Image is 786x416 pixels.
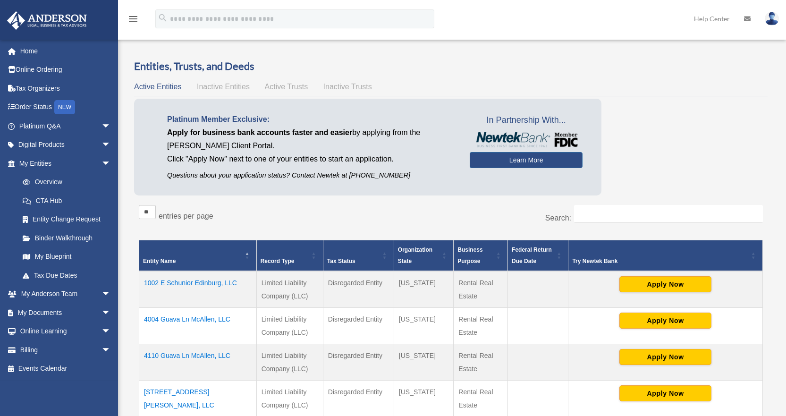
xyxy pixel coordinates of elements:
span: Inactive Trusts [323,83,372,91]
a: Billingarrow_drop_down [7,340,125,359]
a: CTA Hub [13,191,120,210]
th: Record Type: Activate to sort [256,240,323,271]
td: [US_STATE] [394,271,454,308]
a: My Documentsarrow_drop_down [7,303,125,322]
td: Limited Liability Company (LLC) [256,271,323,308]
a: Binder Walkthrough [13,229,120,247]
td: Disregarded Entity [323,271,394,308]
i: menu [127,13,139,25]
a: Events Calendar [7,359,125,378]
td: Rental Real Estate [454,307,508,344]
button: Apply Now [619,313,711,329]
div: Try Newtek Bank [572,255,748,267]
button: Apply Now [619,276,711,292]
p: Platinum Member Exclusive: [167,113,456,126]
i: search [158,13,168,23]
td: [US_STATE] [394,307,454,344]
a: Tax Due Dates [13,266,120,285]
span: arrow_drop_down [101,303,120,323]
td: 1002 E Schunior Edinburg, LLC [139,271,257,308]
a: Entity Change Request [13,210,120,229]
a: Online Ordering [7,60,125,79]
span: Organization State [398,246,432,264]
th: Try Newtek Bank : Activate to sort [568,240,763,271]
p: by applying from the [PERSON_NAME] Client Portal. [167,126,456,153]
span: Federal Return Due Date [512,246,552,264]
a: menu [127,17,139,25]
span: arrow_drop_down [101,117,120,136]
span: arrow_drop_down [101,154,120,173]
th: Entity Name: Activate to invert sorting [139,240,257,271]
td: Limited Liability Company (LLC) [256,344,323,380]
p: Questions about your application status? Contact Newtek at [PHONE_NUMBER] [167,170,456,181]
th: Tax Status: Activate to sort [323,240,394,271]
span: Active Trusts [265,83,308,91]
a: Overview [13,173,116,192]
a: Digital Productsarrow_drop_down [7,136,125,154]
td: 4110 Guava Ln McAllen, LLC [139,344,257,380]
span: Apply for business bank accounts faster and easier [167,128,352,136]
a: Home [7,42,125,60]
td: 4004 Guava Ln McAllen, LLC [139,307,257,344]
p: Click "Apply Now" next to one of your entities to start an application. [167,153,456,166]
span: arrow_drop_down [101,285,120,304]
span: Active Entities [134,83,181,91]
a: My Anderson Teamarrow_drop_down [7,285,125,304]
span: In Partnership With... [470,113,583,128]
span: arrow_drop_down [101,322,120,341]
span: arrow_drop_down [101,136,120,155]
label: Search: [545,214,571,222]
td: Limited Liability Company (LLC) [256,307,323,344]
label: entries per page [159,212,213,220]
span: Inactive Entities [197,83,250,91]
th: Business Purpose: Activate to sort [454,240,508,271]
span: Record Type [261,258,295,264]
td: [US_STATE] [394,344,454,380]
img: User Pic [765,12,779,25]
a: Order StatusNEW [7,98,125,117]
span: Tax Status [327,258,355,264]
h3: Entities, Trusts, and Deeds [134,59,768,74]
span: arrow_drop_down [101,340,120,360]
th: Federal Return Due Date: Activate to sort [508,240,568,271]
a: My Blueprint [13,247,120,266]
td: Disregarded Entity [323,307,394,344]
a: Online Learningarrow_drop_down [7,322,125,341]
img: NewtekBankLogoSM.png [474,132,578,147]
img: Anderson Advisors Platinum Portal [4,11,90,30]
span: Entity Name [143,258,176,264]
a: My Entitiesarrow_drop_down [7,154,120,173]
a: Platinum Q&Aarrow_drop_down [7,117,125,136]
span: Business Purpose [457,246,482,264]
button: Apply Now [619,349,711,365]
td: Disregarded Entity [323,344,394,380]
td: Rental Real Estate [454,344,508,380]
div: NEW [54,100,75,114]
a: Learn More [470,152,583,168]
button: Apply Now [619,385,711,401]
a: Tax Organizers [7,79,125,98]
th: Organization State: Activate to sort [394,240,454,271]
td: Rental Real Estate [454,271,508,308]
